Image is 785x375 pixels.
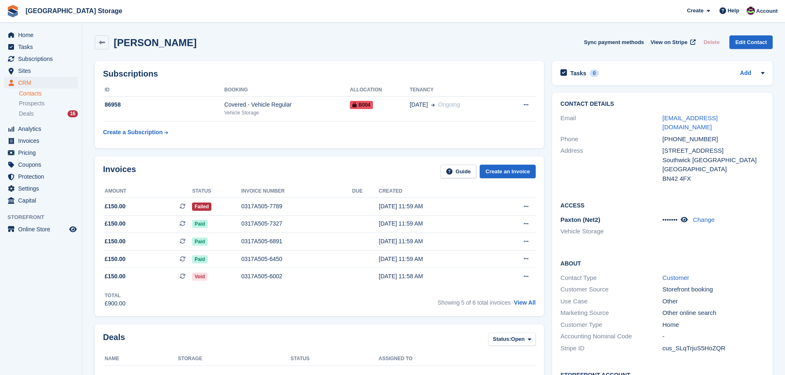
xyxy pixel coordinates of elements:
a: Deals 16 [19,109,78,118]
a: View All [514,299,536,306]
a: [GEOGRAPHIC_DATA] Storage [22,4,126,18]
div: Address [560,146,662,183]
span: Help [728,7,739,15]
div: cus_SLqTrjuS5HoZQR [663,344,764,353]
span: View on Stripe [651,38,687,47]
div: £900.00 [105,299,126,308]
a: Preview store [68,224,78,234]
a: menu [4,135,78,147]
a: menu [4,41,78,53]
div: Customer Type [560,320,662,330]
th: Booking [224,84,350,97]
th: Name [103,352,178,366]
span: Paid [192,255,207,263]
a: View on Stripe [647,35,697,49]
div: 0317A505-6450 [241,255,352,263]
h2: Tasks [570,70,586,77]
span: [DATE] [410,100,428,109]
div: BN42 4FX [663,174,764,184]
span: Online Store [18,224,68,235]
button: Sync payment methods [584,35,644,49]
div: - [663,332,764,341]
a: Change [693,216,715,223]
th: Status [291,352,379,366]
span: Invoices [18,135,68,147]
a: Create a Subscription [103,125,168,140]
span: CRM [18,77,68,89]
a: Edit Contact [729,35,773,49]
h2: Access [560,201,764,209]
span: Storefront [7,213,82,221]
div: 0317A505-7789 [241,202,352,211]
div: Stripe ID [560,344,662,353]
span: Open [511,335,525,343]
span: Showing 5 of 6 total invoices [438,299,511,306]
span: Void [192,273,207,281]
span: Create [687,7,703,15]
a: Contacts [19,90,78,98]
span: £150.00 [105,237,126,246]
div: Customer Source [560,285,662,294]
span: Coupons [18,159,68,170]
span: Status: [493,335,511,343]
div: Create a Subscription [103,128,163,137]
div: [DATE] 11:58 AM [379,272,492,281]
span: Sites [18,65,68,77]
span: Analytics [18,123,68,135]
span: Pricing [18,147,68,158]
span: Ongoing [438,101,460,108]
span: Home [18,29,68,41]
a: Create an Invoice [480,165,536,178]
th: Storage [178,352,291,366]
span: Failed [192,203,211,211]
div: Email [560,114,662,132]
div: 86958 [103,100,224,109]
th: Status [192,185,241,198]
div: 16 [68,110,78,117]
th: Due [352,185,379,198]
div: Phone [560,135,662,144]
a: menu [4,77,78,89]
div: 0317A505-6891 [241,237,352,246]
a: menu [4,195,78,206]
div: Southwick [GEOGRAPHIC_DATA] [663,156,764,165]
div: Home [663,320,764,330]
a: menu [4,159,78,170]
div: Accounting Nominal Code [560,332,662,341]
div: [STREET_ADDRESS] [663,146,764,156]
a: [EMAIL_ADDRESS][DOMAIN_NAME] [663,114,718,131]
span: £150.00 [105,272,126,281]
span: Protection [18,171,68,182]
button: Status: Open [488,333,536,346]
a: Guide [441,165,477,178]
div: [DATE] 11:59 AM [379,219,492,228]
th: Assigned to [379,352,536,366]
h2: [PERSON_NAME] [114,37,197,48]
th: Amount [103,185,192,198]
span: Settings [18,183,68,194]
a: menu [4,29,78,41]
div: [PHONE_NUMBER] [663,135,764,144]
div: 0 [590,70,599,77]
span: ••••••• [663,216,678,223]
a: menu [4,171,78,182]
div: Vehicle Storage [224,109,350,116]
h2: Invoices [103,165,136,178]
button: Delete [700,35,723,49]
a: menu [4,65,78,77]
span: £150.00 [105,202,126,211]
th: Created [379,185,492,198]
div: [DATE] 11:59 AM [379,237,492,246]
div: [DATE] 11:59 AM [379,255,492,263]
span: Paxton (Net2) [560,216,600,223]
span: Tasks [18,41,68,53]
div: Contact Type [560,273,662,283]
li: Vehicle Storage [560,227,662,236]
span: Prospects [19,100,45,107]
span: Paid [192,238,207,246]
a: menu [4,53,78,65]
div: Use Case [560,297,662,306]
span: B004 [350,101,373,109]
div: Other online search [663,308,764,318]
div: 0317A505-7327 [241,219,352,228]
